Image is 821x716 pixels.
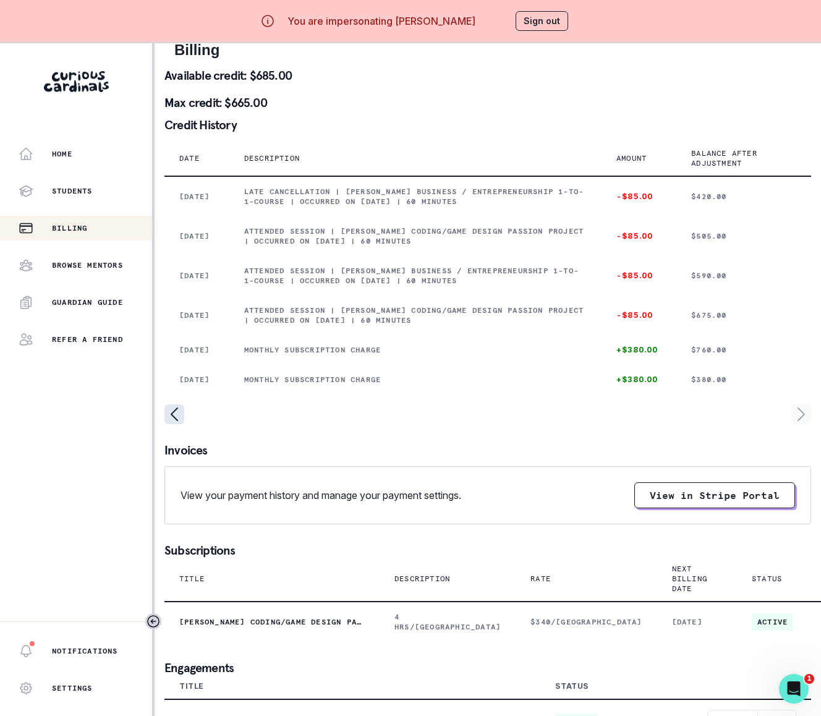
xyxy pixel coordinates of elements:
[530,574,551,584] p: Rate
[244,187,587,207] p: Late cancellation | [PERSON_NAME] Business / Entrepreneurship 1-to-1-course | Occurred on [DATE] ...
[244,305,587,325] p: Attended session | [PERSON_NAME] Coding/Game Design Passion Project | Occurred on [DATE] | 60 min...
[394,612,501,632] p: 4 HRS/[GEOGRAPHIC_DATA]
[179,375,215,385] p: [DATE]
[634,482,795,508] button: View in Stripe Portal
[616,271,661,281] p: -$85.00
[752,613,793,631] span: ACTIVE
[244,226,587,246] p: Attended session | [PERSON_NAME] Coding/Game Design Passion Project | Occurred on [DATE] | 60 min...
[752,574,782,584] p: Status
[179,192,215,202] p: [DATE]
[616,153,647,163] p: Amount
[691,375,796,385] p: $380.00
[691,148,781,168] p: Balance after adjustment
[52,149,72,159] p: Home
[530,617,642,627] p: $340/[GEOGRAPHIC_DATA]
[616,192,661,202] p: -$85.00
[691,192,796,202] p: $420.00
[244,153,300,163] p: Description
[516,11,568,31] button: Sign out
[164,96,811,109] p: Max credit: $665.00
[164,119,811,131] p: Credit History
[672,617,722,627] p: [DATE]
[164,662,811,674] p: Engagements
[179,681,204,691] div: Title
[164,404,184,424] svg: page left
[672,564,707,594] p: Next Billing Date
[52,260,123,270] p: Browse Mentors
[616,231,661,241] p: -$85.00
[244,375,587,385] p: Monthly subscription charge
[791,404,811,424] svg: page right
[394,574,450,584] p: Description
[179,617,365,627] p: [PERSON_NAME] Coding/Game Design Passion Project
[244,266,587,286] p: Attended session | [PERSON_NAME] Business / Entrepreneurship 1-to-1-course | Occurred on [DATE] |...
[616,310,661,320] p: -$85.00
[691,345,796,355] p: $760.00
[52,683,93,693] p: Settings
[174,41,801,59] h2: Billing
[164,444,811,456] p: Invoices
[181,488,461,503] p: View your payment history and manage your payment settings.
[616,345,661,355] p: +$380.00
[179,345,215,355] p: [DATE]
[287,14,475,28] p: You are impersonating [PERSON_NAME]
[164,544,811,556] p: Subscriptions
[52,223,87,233] p: Billing
[179,574,205,584] p: Title
[691,231,796,241] p: $505.00
[691,310,796,320] p: $675.00
[145,613,161,629] button: Toggle sidebar
[779,674,809,704] iframe: Intercom live chat
[179,231,215,241] p: [DATE]
[52,297,123,307] p: Guardian Guide
[164,69,811,82] p: Available credit: $685.00
[244,345,587,355] p: Monthly subscription charge
[179,271,215,281] p: [DATE]
[804,674,814,684] span: 1
[44,71,109,92] img: Curious Cardinals Logo
[179,153,200,163] p: Date
[555,681,589,691] div: Status
[52,646,118,656] p: Notifications
[179,310,215,320] p: [DATE]
[52,335,123,344] p: Refer a friend
[691,271,796,281] p: $590.00
[616,375,661,385] p: +$380.00
[52,186,93,196] p: Students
